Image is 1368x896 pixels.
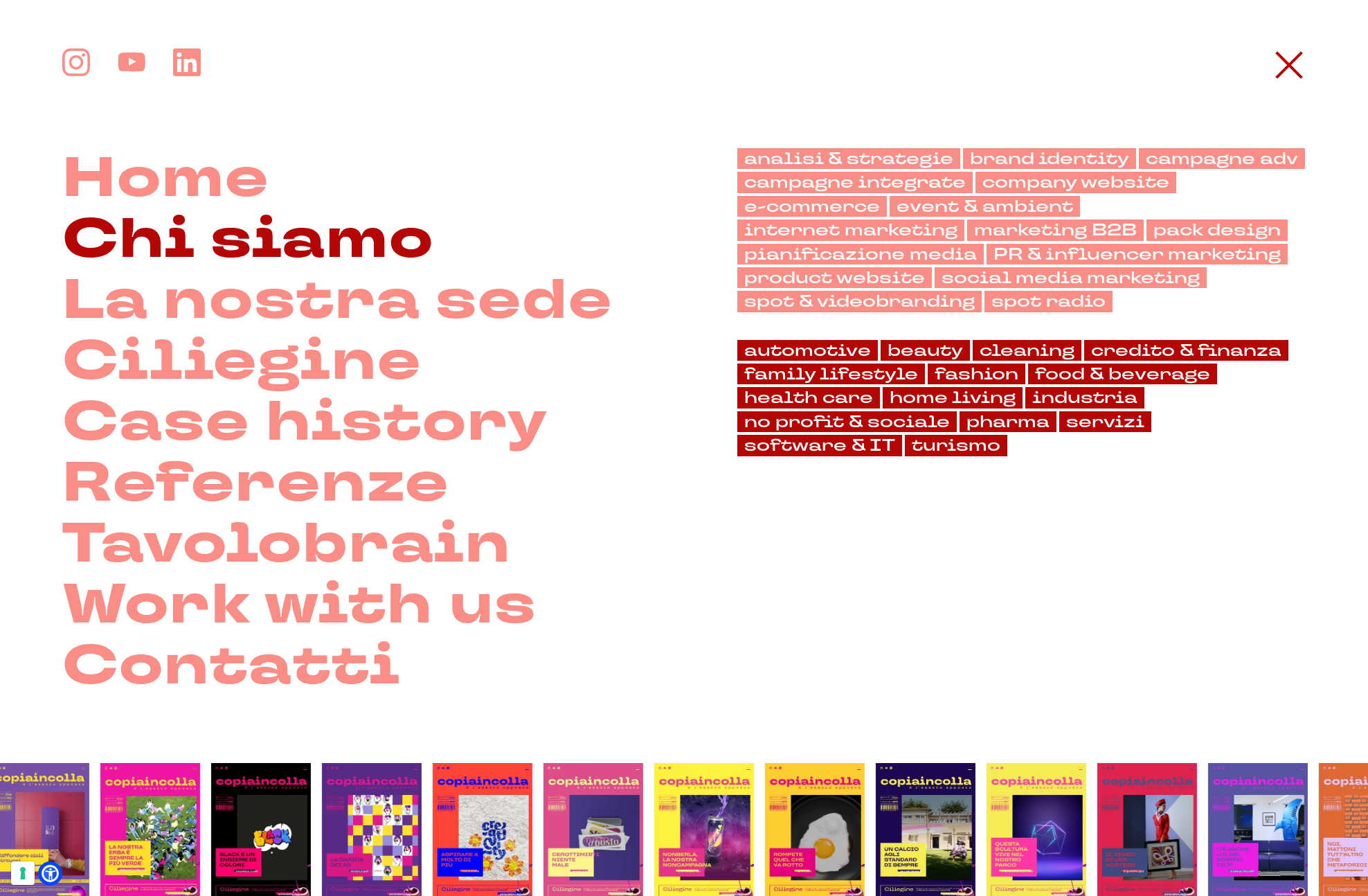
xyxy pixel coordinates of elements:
[737,196,887,217] a: e-commerce
[973,340,1081,361] a: cleaning
[62,331,422,392] a: Ciliegine
[967,219,1144,240] a: marketing B2B
[928,364,1025,384] a: fashion
[1139,148,1305,169] a: campagne adv
[987,244,1288,265] a: PR & influencer marketing
[883,387,1023,408] a: home living
[62,148,269,209] a: Home
[737,340,878,361] a: automotive
[890,196,1080,217] a: event & ambient
[1084,340,1288,361] a: credito & finanza
[62,209,434,270] a: Chi siamo
[62,575,537,636] a: Work with us
[1025,387,1144,408] a: industria
[737,267,932,288] a: product website
[975,172,1176,192] a: company website
[963,148,1136,169] a: brand identity
[737,172,973,192] a: campagne integrate
[1028,364,1217,384] a: food & beverage
[905,435,1007,456] a: turismo
[737,219,964,240] a: internet marketing
[935,267,1207,288] a: social media marketing
[881,340,970,361] a: beauty
[737,387,880,408] a: health care
[62,453,449,514] a: Referenze
[960,411,1056,432] a: pharma
[737,364,925,384] a: family lifestyle
[737,411,957,432] a: no profit & sociale
[62,636,401,697] a: Contatti
[737,291,982,312] a: spot & videobranding
[42,865,59,882] a: Open Accessibility Menu
[1146,219,1288,240] a: pack design
[11,861,35,885] button: Le tue preferenze relative al consenso per le tecnologie di tracciamento
[62,514,511,575] a: Tavolobrain
[984,291,1113,312] a: spot radio
[737,244,984,265] a: pianificazione media
[737,435,902,456] a: software & IT
[62,392,548,453] a: Case history
[62,270,613,331] a: La nostra sede
[1059,411,1151,432] a: servizi
[737,148,960,169] a: analisi & strategie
